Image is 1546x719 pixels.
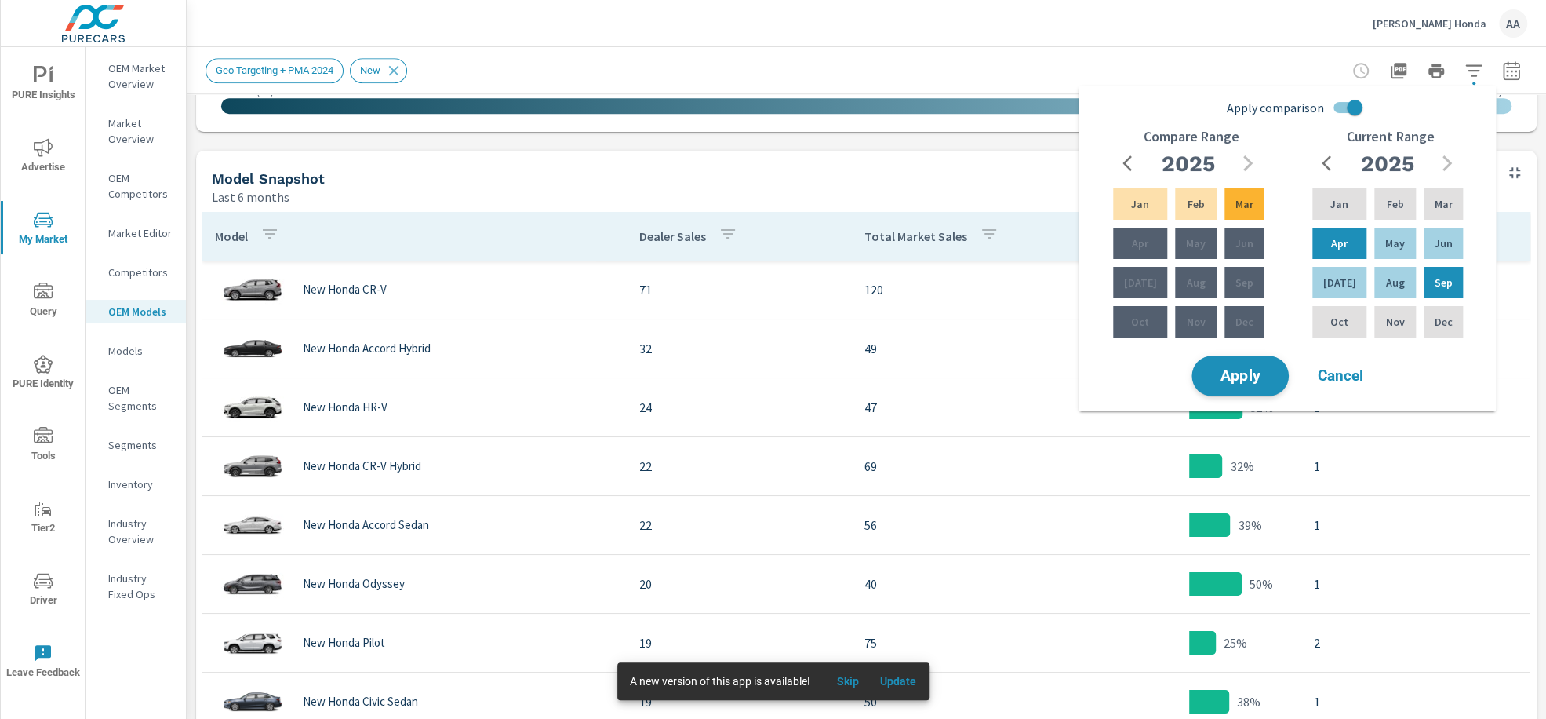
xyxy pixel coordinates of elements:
img: glamour [221,325,284,372]
p: Last 6 months [212,188,289,206]
h6: Current Range [1347,129,1435,144]
img: glamour [221,443,284,490]
span: Cancel [1309,369,1372,383]
p: Jun [1235,235,1253,251]
p: OEM Market Overview [108,60,173,92]
p: 50% [1250,575,1273,593]
p: 32 [639,339,839,358]
div: OEM Market Overview [86,57,186,96]
div: AA [1499,9,1527,38]
p: 38% [1237,692,1260,711]
p: 56 [864,516,1064,535]
img: glamour [221,384,284,431]
p: 50 [864,692,1064,711]
span: Driver [5,571,81,610]
p: 1 [1314,516,1517,535]
p: New Honda HR-V [303,400,387,414]
button: "Export Report to PDF" [1383,55,1414,86]
p: Industry Overview [108,516,173,547]
p: Mar [1434,196,1452,212]
span: Apply [1208,369,1272,384]
p: [DATE] [1124,275,1157,290]
p: Feb [1386,196,1403,212]
p: New Honda Pilot [303,636,385,650]
p: 69 [864,457,1064,476]
p: Sep [1434,275,1452,290]
p: Feb [1187,196,1204,212]
span: Geo Targeting + PMA 2024 [206,64,343,76]
p: 1 [1314,575,1517,593]
div: OEM Models [86,300,186,323]
p: Apr [1132,235,1148,251]
p: 49 [864,339,1064,358]
p: New Honda Accord Hybrid [303,341,431,356]
h2: 2025 [1162,150,1215,177]
p: OEM Competitors [108,170,173,202]
p: 32% [1230,457,1253,476]
p: [DATE] [1323,275,1356,290]
p: New Honda CR-V Hybrid [303,459,421,473]
button: Update [873,669,923,694]
div: Models [86,339,186,363]
p: Oct [1330,314,1348,330]
p: Dealer Sales [639,228,706,244]
button: Cancel [1293,356,1388,396]
p: Oct [1131,314,1149,330]
p: May [1186,235,1206,251]
button: Print Report [1421,55,1452,86]
p: 22 [639,516,839,535]
p: OEM Models [108,304,173,319]
p: Aug [1186,275,1205,290]
p: [PERSON_NAME] Honda [1373,16,1486,31]
p: 47 [864,398,1064,417]
p: Jun [1434,235,1452,251]
img: glamour [221,619,284,666]
p: Aug [1385,275,1404,290]
span: Advertise [5,138,81,177]
span: Query [5,283,81,321]
p: Dec [1434,314,1452,330]
p: Inventory [108,476,173,492]
span: Apply comparison [1227,98,1324,117]
p: Competitors [108,265,173,280]
p: Models [108,343,173,359]
p: 71 [639,280,839,299]
div: Competitors [86,261,186,284]
span: My Market [5,210,81,249]
p: 40 [864,575,1064,593]
p: 39% [1238,516,1261,535]
span: New [351,64,390,76]
p: Segments [108,437,173,453]
div: New [350,58,407,83]
p: New Honda Odyssey [303,577,405,591]
button: Apply [1191,356,1289,396]
p: OEM Segments [108,382,173,414]
p: Nov [1385,314,1404,330]
img: glamour [221,502,284,549]
h2: 2025 [1361,150,1414,177]
span: Tier2 [5,499,81,538]
p: 75 [864,633,1064,652]
p: Jan [1330,196,1348,212]
p: Industry Fixed Ops [108,571,173,602]
p: New Honda CR-V [303,283,387,297]
p: 22 [639,457,839,476]
p: Mar [1235,196,1253,212]
div: OEM Segments [86,378,186,418]
span: A new version of this app is available! [630,675,810,688]
button: Apply Filters [1458,55,1490,86]
div: nav menu [1,47,85,697]
p: 19 [639,633,839,652]
div: Industry Fixed Ops [86,567,186,606]
div: Industry Overview [86,512,186,551]
span: Leave Feedback [5,644,81,682]
div: Market Overview [86,111,186,151]
p: Market Editor [108,225,173,241]
img: glamour [221,266,284,313]
span: PURE Identity [5,355,81,393]
p: May [1385,235,1405,251]
p: 20 [639,575,839,593]
p: Market Overview [108,115,173,147]
h6: Compare Range [1144,129,1239,144]
button: Minimize Widget [1502,160,1527,185]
